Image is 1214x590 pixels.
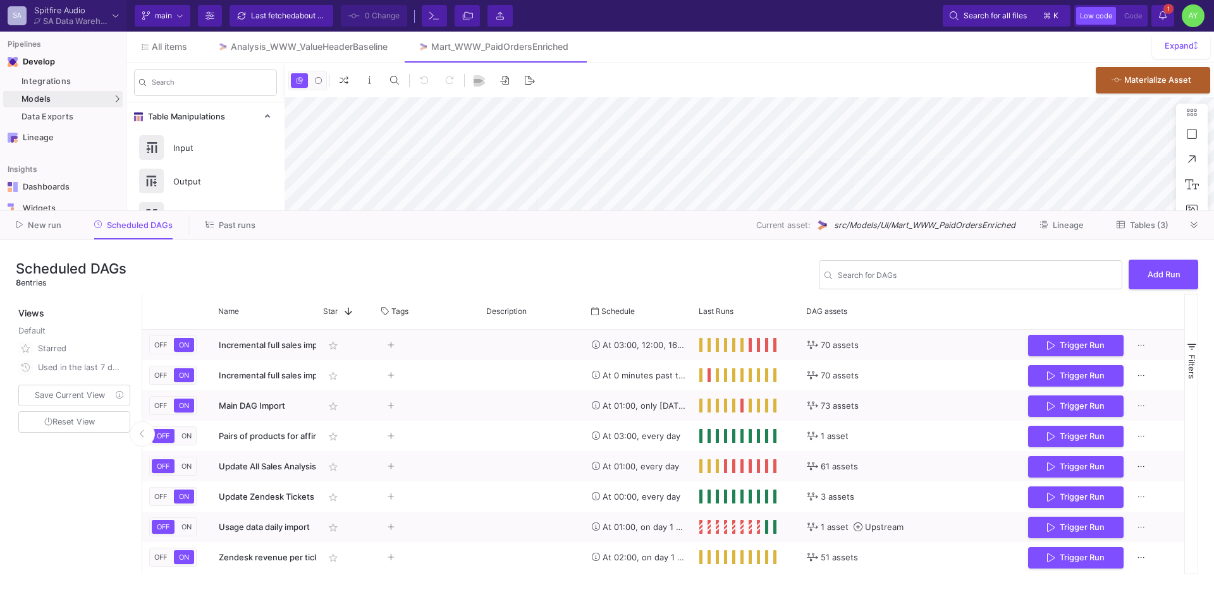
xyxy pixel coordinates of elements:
a: Data Exports [3,109,123,125]
a: Navigation iconWidgets [3,198,123,219]
span: ON [176,492,192,501]
span: Models [21,94,51,104]
button: Tables (3) [1101,215,1184,235]
div: Press SPACE to select this row. [142,481,1184,512]
span: New run [28,220,61,230]
div: Develop [23,57,42,67]
span: Main DAG Import [219,400,285,411]
span: 3 assets [821,482,854,512]
span: ON [179,431,194,440]
span: Low code [1080,11,1112,20]
button: ON [174,338,194,352]
button: Trigger Run [1028,395,1124,418]
div: Press SPACE to select this row. [142,542,1184,572]
button: Trigger Run [1028,486,1124,509]
div: At 03:00, 12:00, 16:00 and 21:00, [DATE] through [DATE] [592,330,685,360]
mat-icon: star_border [326,520,341,535]
div: Table Manipulations [126,131,285,337]
span: OFF [154,522,172,531]
div: Analysis_WWW_ValueHeaderBaseline [231,42,388,52]
div: Spitfire Audio [34,6,107,15]
div: Lineage [23,133,105,143]
span: ON [179,462,194,471]
div: Press SPACE to select this row. [142,360,1184,390]
button: ON [179,520,194,534]
span: Search for all files [964,6,1027,25]
span: k [1053,8,1058,23]
span: Name [218,306,239,316]
button: Trigger Run [1028,517,1124,539]
mat-icon: star_border [326,550,341,565]
div: Press SPACE to select this row. [142,421,1184,451]
button: Lineage [1024,215,1099,235]
span: Current asset: [756,219,811,231]
mat-icon: star_border [326,429,341,444]
button: Reset View [18,411,130,433]
span: 70 assets [821,361,859,390]
span: 73 assets [821,391,859,421]
span: Table Manipulations [143,112,225,122]
span: Trigger Run [1060,431,1105,441]
span: Trigger Run [1060,462,1105,471]
span: DAG assets [806,306,847,316]
span: Trigger Run [1060,522,1105,532]
button: Add Run [1129,260,1198,289]
span: Add Run [1148,270,1180,279]
span: Past runs [219,220,255,230]
button: OFF [152,429,175,443]
img: Navigation icon [8,203,18,214]
button: ON [174,368,194,382]
button: Output [126,164,285,198]
span: Trigger Run [1060,371,1105,380]
span: 61 assets [821,452,858,481]
div: Union [166,205,253,224]
button: ON [174,550,194,564]
button: Trigger Run [1028,547,1124,569]
span: Tables (3) [1130,220,1168,230]
button: ON [174,399,194,412]
button: ON [179,429,194,443]
mat-icon: star_border [326,459,341,474]
div: SA Data Warehouse [43,17,107,25]
span: Incremental full sales import Mon-Sat - CSVs REMOVED [219,340,436,350]
span: Materialize Asset [1124,75,1191,85]
span: Upstream [865,512,904,542]
div: Press SPACE to select this row. [142,390,1184,421]
div: At 03:00, every day [592,421,685,451]
mat-icon: star_border [326,368,341,383]
div: At 02:00, on day 1 of the month [592,543,685,572]
span: OFF [152,371,169,380]
span: Update All Sales Analysis Tables [219,461,343,471]
span: Trigger Run [1060,492,1105,502]
button: AY [1178,4,1205,27]
span: OFF [154,431,172,440]
button: Materialize Asset [1096,67,1210,93]
mat-icon: star_border [326,338,341,353]
button: Trigger Run [1028,426,1124,448]
span: about 4 hours ago [295,11,359,20]
span: Incremental full sales import [DATE] - CSVs REMOVED [219,370,429,380]
span: Trigger Run [1060,553,1105,562]
span: src/Models/UI/Mart_WWW_PaidOrdersEnriched [834,219,1015,231]
span: OFF [152,492,169,501]
div: At 01:00, every day [592,452,685,481]
span: Filters [1187,354,1197,379]
img: Tab icon [418,42,429,52]
button: Past runs [190,215,271,235]
h3: Scheduled DAGs [16,260,126,277]
span: Description [486,306,527,316]
div: Press SPACE to select this row. [142,330,1184,360]
span: ON [176,340,192,349]
button: ON [179,459,194,473]
span: OFF [152,401,169,410]
span: 1 asset [821,421,849,451]
span: Schedule [601,306,635,316]
button: OFF [152,550,169,564]
button: ON [174,490,194,503]
img: Navigation icon [8,182,18,192]
span: ON [179,522,194,531]
span: Pairs of products for affinity [219,431,328,441]
img: Tab icon [218,42,228,52]
button: Last fetchedabout 4 hours ago [230,5,333,27]
span: Save Current View [35,390,105,400]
